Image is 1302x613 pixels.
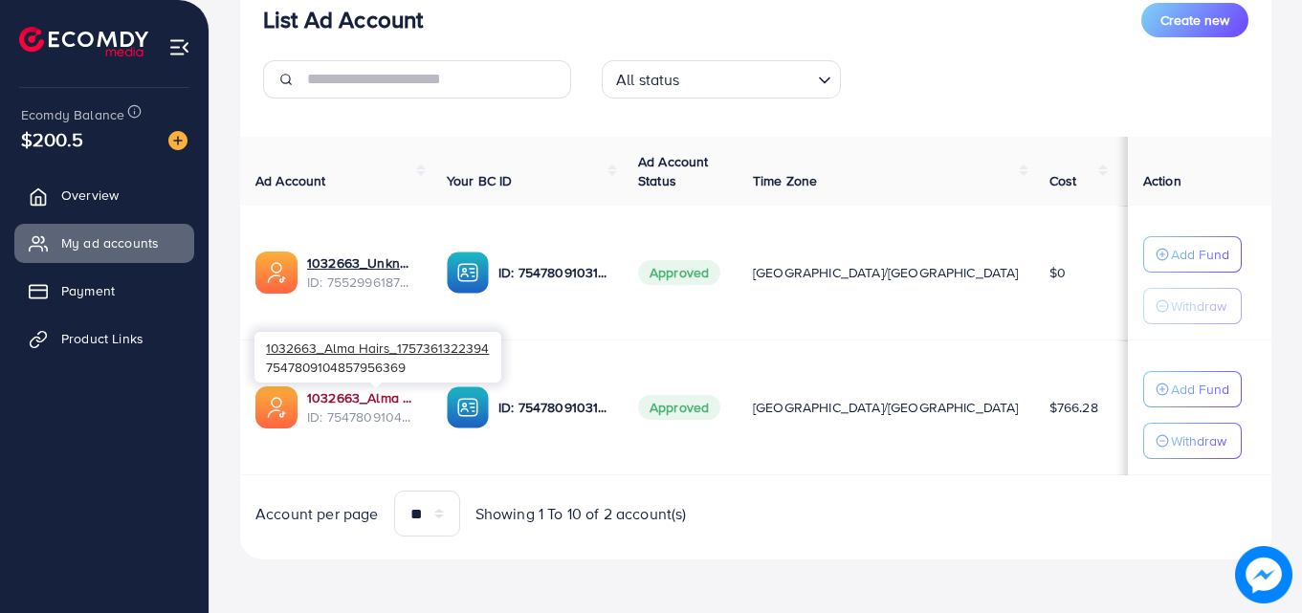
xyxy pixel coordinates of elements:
div: 7547809104857956369 [254,332,501,383]
span: Ecomdy Balance [21,105,124,124]
img: image [168,131,188,150]
a: Overview [14,176,194,214]
span: Ad Account Status [638,152,709,190]
a: Product Links [14,319,194,358]
span: Ad Account [255,171,326,190]
p: ID: 7547809103138324481 [498,396,607,419]
img: logo [19,27,148,56]
p: Add Fund [1171,378,1229,401]
img: ic-ba-acc.ded83a64.svg [447,252,489,294]
span: Your BC ID [447,171,513,190]
img: ic-ba-acc.ded83a64.svg [447,386,489,428]
a: Payment [14,272,194,310]
img: menu [168,36,190,58]
span: Action [1143,171,1181,190]
span: Approved [638,260,720,285]
span: [GEOGRAPHIC_DATA]/[GEOGRAPHIC_DATA] [753,263,1019,282]
span: Product Links [61,329,143,348]
span: Approved [638,395,720,420]
button: Withdraw [1143,288,1242,324]
div: <span class='underline'>1032663_Unknown Products_1758569011676</span></br>7552996187343978497 [307,253,416,293]
img: ic-ads-acc.e4c84228.svg [255,386,298,428]
p: Add Fund [1171,243,1229,266]
img: image [1235,546,1292,603]
h3: List Ad Account [263,6,423,33]
p: ID: 7547809103138324481 [498,261,607,284]
p: Withdraw [1171,295,1226,317]
span: ID: 7547809104857956369 [307,407,416,427]
button: Add Fund [1143,236,1242,273]
p: Withdraw [1171,429,1226,452]
a: 1032663_Alma Hairs_1757361322394 [307,388,416,407]
a: 1032663_Unknown Products_1758569011676 [307,253,416,273]
span: My ad accounts [61,233,159,252]
button: Create new [1141,3,1248,37]
span: $200.5 [21,125,83,153]
img: ic-ads-acc.e4c84228.svg [255,252,298,294]
span: Payment [61,281,115,300]
div: Search for option [602,60,841,99]
button: Withdraw [1143,423,1242,459]
span: [GEOGRAPHIC_DATA]/[GEOGRAPHIC_DATA] [753,398,1019,417]
span: 1032663_Alma Hairs_1757361322394 [266,339,489,357]
span: All status [612,66,684,94]
input: Search for option [686,62,810,94]
span: Cost [1049,171,1077,190]
span: ID: 7552996187343978497 [307,273,416,292]
span: $0 [1049,263,1066,282]
span: Showing 1 To 10 of 2 account(s) [475,503,687,525]
span: Create new [1160,11,1229,30]
span: $766.28 [1049,398,1098,417]
button: Add Fund [1143,371,1242,407]
span: Overview [61,186,119,205]
span: Account per page [255,503,379,525]
span: Time Zone [753,171,817,190]
a: My ad accounts [14,224,194,262]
